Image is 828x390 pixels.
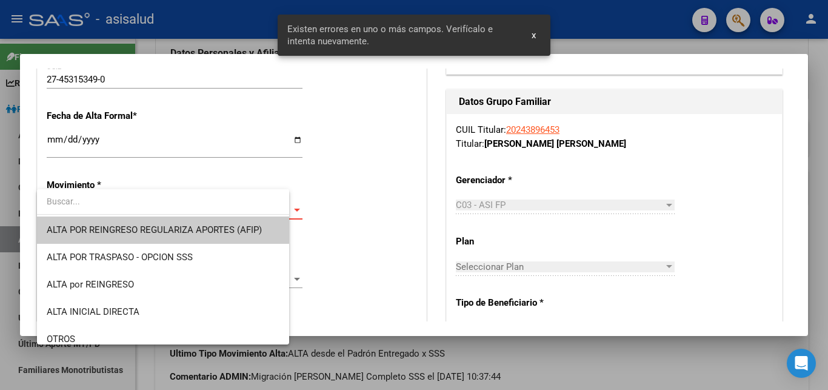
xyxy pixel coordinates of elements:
[787,349,816,378] div: Open Intercom Messenger
[47,334,75,345] span: OTROS
[47,224,262,235] span: ALTA POR REINGRESO REGULARIZA APORTES (AFIP)
[47,306,139,317] span: ALTA INICIAL DIRECTA
[37,189,289,214] input: dropdown search
[47,252,193,263] span: ALTA POR TRASPASO - OPCION SSS
[47,279,134,290] span: ALTA por REINGRESO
